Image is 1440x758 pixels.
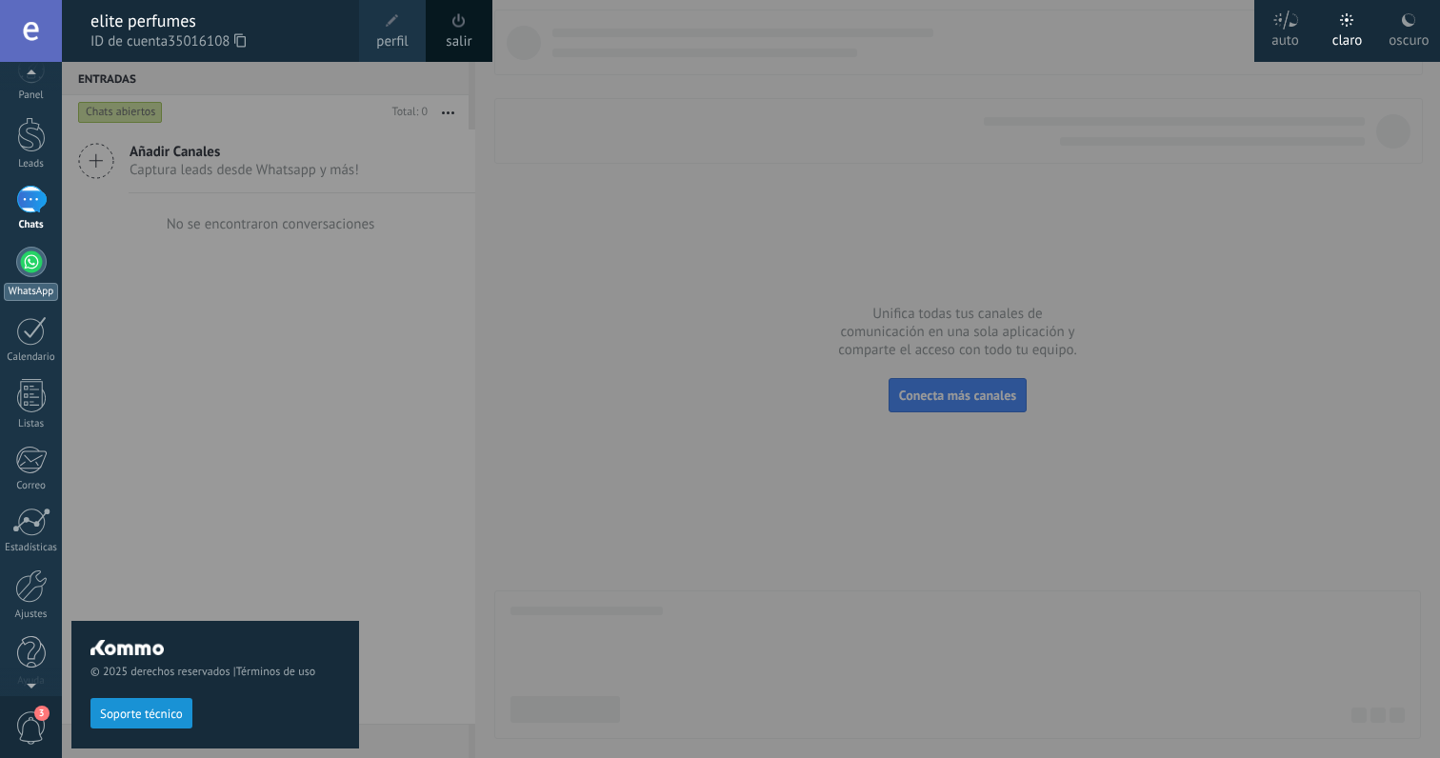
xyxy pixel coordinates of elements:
[4,542,59,554] div: Estadísticas
[376,31,408,52] span: perfil
[4,480,59,492] div: Correo
[4,418,59,430] div: Listas
[4,283,58,301] div: WhatsApp
[168,31,246,52] span: 35016108
[446,31,471,52] a: salir
[4,351,59,364] div: Calendario
[100,708,183,721] span: Soporte técnico
[236,665,315,679] a: Términos de uso
[90,31,340,52] span: ID de cuenta
[4,158,59,170] div: Leads
[90,665,340,679] span: © 2025 derechos reservados |
[1332,12,1363,62] div: claro
[90,10,340,31] div: elite perfumes
[90,706,192,720] a: Soporte técnico
[4,608,59,621] div: Ajustes
[90,698,192,728] button: Soporte técnico
[34,706,50,721] span: 3
[4,219,59,231] div: Chats
[1389,12,1429,62] div: oscuro
[4,90,59,102] div: Panel
[1271,12,1299,62] div: auto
